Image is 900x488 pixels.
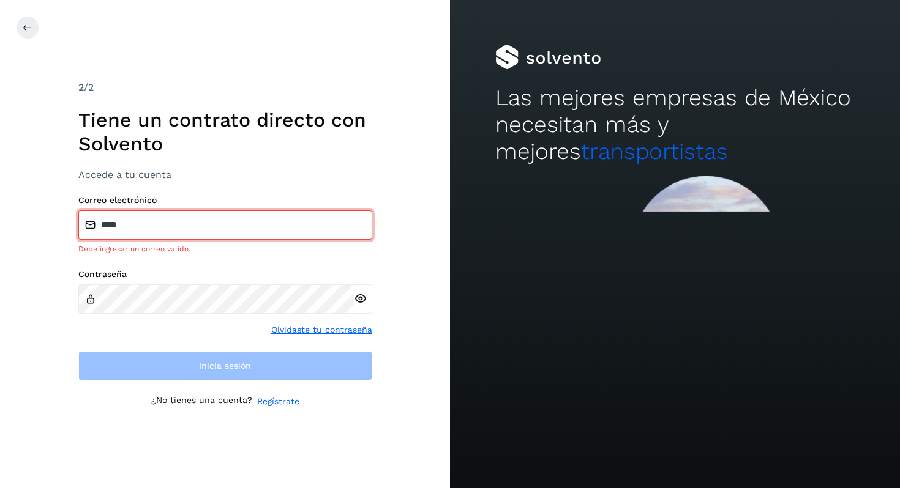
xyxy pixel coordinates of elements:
a: Olvidaste tu contraseña [271,323,372,336]
div: Debe ingresar un correo válido. [78,243,372,254]
p: ¿No tienes una cuenta? [151,395,252,408]
h3: Accede a tu cuenta [78,169,372,180]
label: Correo electrónico [78,195,372,205]
label: Contraseña [78,269,372,279]
span: Inicia sesión [199,361,251,370]
h2: Las mejores empresas de México necesitan más y mejores [495,84,855,166]
a: Regístrate [257,395,299,408]
h1: Tiene un contrato directo con Solvento [78,108,372,155]
span: transportistas [581,138,728,165]
button: Inicia sesión [78,351,372,380]
div: /2 [78,80,372,95]
span: 2 [78,81,84,93]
